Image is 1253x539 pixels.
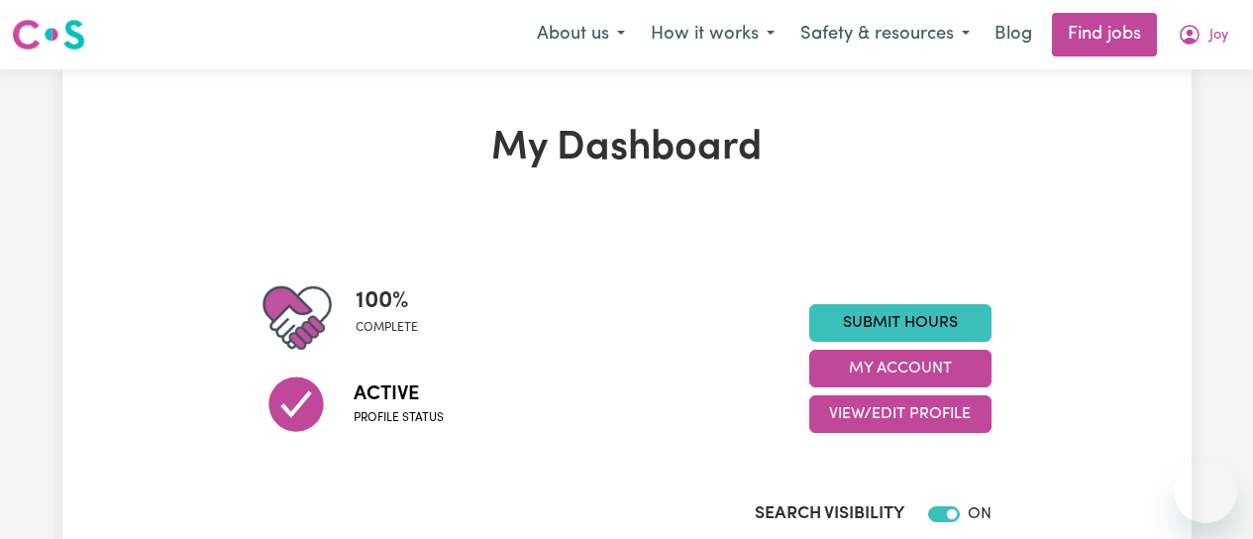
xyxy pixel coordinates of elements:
[12,17,85,53] img: Careseekers logo
[354,409,444,427] span: Profile status
[638,14,787,55] button: How it works
[1165,14,1241,55] button: My Account
[354,379,444,409] span: Active
[809,304,992,342] a: Submit Hours
[1052,13,1157,56] a: Find jobs
[262,125,992,172] h1: My Dashboard
[983,13,1044,56] a: Blog
[356,283,434,353] div: Profile completeness: 100%
[968,506,992,522] span: ON
[12,12,85,57] a: Careseekers logo
[809,395,992,433] button: View/Edit Profile
[809,350,992,387] button: My Account
[755,501,904,527] label: Search Visibility
[1174,460,1237,523] iframe: Button to launch messaging window
[524,14,638,55] button: About us
[787,14,983,55] button: Safety & resources
[1209,25,1228,47] span: Joy
[356,319,418,337] span: complete
[356,283,418,319] span: 100 %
